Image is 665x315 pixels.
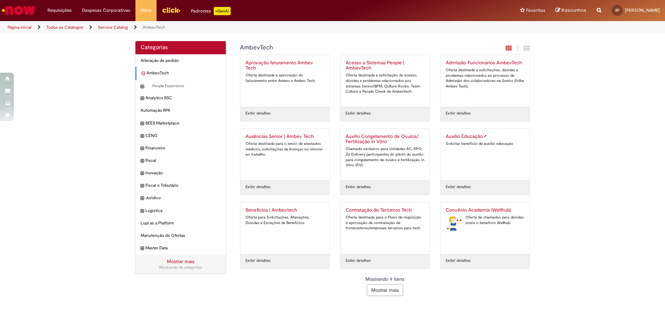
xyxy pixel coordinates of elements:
[141,45,221,51] h2: Categorias
[141,158,144,165] i: expandir categoria Fiscal
[141,170,144,177] i: expandir categoria Inovação
[346,134,424,145] h2: Auxílio Congelamento de Óvulos/ Fertilização in Vitro
[561,7,586,13] span: Rascunhos
[135,192,226,204] div: expandir categoria Jurídico Jurídico
[143,25,165,30] a: AmbevTech
[135,179,226,192] div: expandir categoria Fiscal e Tributário Fiscal e Tributário
[147,70,221,76] span: AmbevTech
[446,258,471,263] a: Exibir detalhes
[135,204,226,217] div: expandir categoria Logistica Logistica
[135,104,226,117] div: Automação RPA
[141,208,144,215] i: expandir categoria Logistica
[135,67,226,80] div: recolher categoria AmbevTech AmbevTech
[446,141,524,147] div: Solicitar benefício de auxílio educação
[240,55,329,107] a: Aprovação faturamento Ambev Tech Oferta destinada a aprovação do faturamento entre Ambev e Ambev ...
[446,67,524,89] div: Oferta destinada a solicitações, dúvidas e problemas relacionados ao processo de Admissão dos col...
[167,258,194,265] a: Mostrar mais
[141,108,221,113] span: Automação RPA
[141,120,144,127] i: expandir categoria BEES Marketplace
[135,54,226,67] div: Alteração de pedido
[346,111,371,116] a: Exibir detalhes
[246,73,324,83] div: Oferta destinada a aprovação do faturamento entre Ambev e Ambev Tech
[446,134,524,139] h2: Auxílio Educação
[46,25,83,30] a: Todos os Catálogos
[615,8,619,12] span: EF
[346,207,424,213] h2: Contratação de Terceiros Tech
[135,80,226,92] div: expandir categoria People Experience People Experience
[446,60,524,66] h2: Admissão Funcionários AmbevTech
[246,111,271,116] a: Exibir detalhes
[517,45,518,53] span: |
[145,195,221,201] span: Jurídico
[446,111,471,116] a: Exibir detalhes
[246,215,324,225] div: Oferta para Solicitações, Alterações, Dúvidas e Exceções de Benefícios
[556,7,586,14] a: Rascunhos
[191,7,231,15] div: Padroniza
[240,129,329,180] a: Ausências Senior | Ambev Tech Oferta destinada para o envio de atestados médicos, solicitações de...
[135,54,226,254] ul: Categorias
[446,184,471,190] a: Exibir detalhes
[346,73,424,94] div: Oferta destinada a solicitação de acesso, dúvidas e problemas relacionados aos sistemas Senior/BP...
[240,276,530,282] div: Mostrando 9 itens
[162,5,180,15] img: click_logo_yellow_360x200.png
[483,133,487,139] span: Link Externo
[246,141,324,157] div: Oferta destinada para o envio de atestados médicos, solicitações de licenças ou retorno ao trabalho.
[141,220,221,226] span: Lupi as a Platform
[47,7,72,14] span: Requisições
[141,7,151,14] span: More
[141,95,144,102] i: expandir categoria Analytics BSC
[340,129,429,180] a: Auxílio Congelamento de Óvulos/ Fertilização in Vitro Chamado exclusivo para Unidades AC, RPO, Zé...
[240,202,329,254] a: Benefícios | Ambevtech Oferta para Solicitações, Alterações, Dúvidas e Exceções de Benefícios
[135,117,226,130] div: expandir categoria BEES Marketplace BEES Marketplace
[145,170,221,176] span: Inovação
[524,45,530,52] i: Exibição de grade
[346,60,424,71] h2: Acesso a Sistemas People | AmbevTech
[135,217,226,230] div: Lupi as a Platform
[135,242,226,254] div: expandir categoria Master Data Master Data
[145,95,221,101] span: Analytics BSC
[240,44,455,51] h1: {"description":null,"title":"AmbevTech"} Categoria
[367,284,403,296] button: Mostrar mais
[145,120,221,126] span: BEES Marketplace
[135,129,226,142] div: expandir categoria CENG CENG
[141,133,144,140] i: expandir categoria CENG
[246,207,324,213] h2: Benefícios | Ambevtech
[246,184,271,190] a: Exibir detalhes
[246,134,324,139] h2: Ausências Senior | Ambev Tech
[145,158,221,164] span: Fiscal
[246,258,271,263] a: Exibir detalhes
[340,55,429,107] a: Acesso a Sistemas People | AmbevTech Oferta destinada a solicitação de acesso, dúvidas e problema...
[141,183,144,189] i: expandir categoria Fiscal e Tributário
[214,7,231,15] p: +GenAi
[5,21,438,34] ul: Trilhas de página
[526,7,545,14] span: Favoritos
[98,25,128,30] a: Service Catalog
[141,83,144,90] i: expandir categoria People Experience
[346,146,424,168] div: Chamado exclusivo para Unidades AC, RPO, Zé Delivery participantes do piloto do auxílio para cong...
[441,129,530,180] a: Auxílio EducaçãoLink Externo Solicitar benefício de auxílio educação
[141,195,144,202] i: expandir categoria Jurídico
[145,245,221,251] span: Master Data
[82,7,130,14] span: Despesas Corporativas
[141,245,144,252] i: expandir categoria Master Data
[135,142,226,155] div: expandir categoria Financeiro Financeiro
[145,183,221,188] span: Fiscal e Tributário
[446,215,462,232] img: Convênio Academia (Wellhub)
[141,58,221,64] span: Alteração de pedido
[145,208,221,214] span: Logistica
[441,55,530,107] a: Admissão Funcionários AmbevTech Oferta destinada a solicitações, dúvidas e problemas relacionados...
[135,229,226,242] div: Manutenção de Ofertas
[135,167,226,179] div: expandir categoria Inovação Inovação
[145,133,221,139] span: CENG
[135,154,226,167] div: expandir categoria Fiscal Fiscal
[625,7,660,13] span: [PERSON_NAME]
[141,265,221,270] div: Mostrando 15 categorias
[1,3,36,17] img: ServiceNow
[346,184,371,190] a: Exibir detalhes
[135,80,226,92] ul: AmbevTech subcategorias
[346,258,371,263] a: Exibir detalhes
[145,83,221,89] span: People Experience
[441,202,530,254] a: Convênio Academia (Wellhub) Convênio Academia (Wellhub) Oferta de chamados para dúvidas sobre o b...
[446,215,524,225] div: Oferta de chamados para dúvidas sobre o benefício Wellhub
[8,25,32,30] a: Página inicial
